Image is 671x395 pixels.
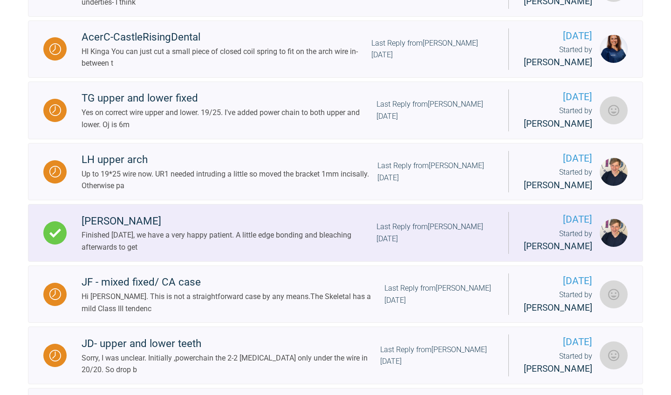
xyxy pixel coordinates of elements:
[524,363,592,374] span: [PERSON_NAME]
[371,37,493,61] div: Last Reply from [PERSON_NAME] [DATE]
[600,35,628,63] img: Kinga Maciejewska
[524,151,592,166] span: [DATE]
[377,160,493,184] div: Last Reply from [PERSON_NAME] [DATE]
[82,274,384,291] div: JF - mixed fixed/ CA case
[524,289,592,315] div: Started by
[49,104,61,116] img: Waiting
[82,291,384,314] div: Hi [PERSON_NAME]. This is not a straightforward case by any means.The Skeletal has a mild Class I...
[524,89,592,105] span: [DATE]
[49,227,61,239] img: Complete
[524,166,592,192] div: Started by
[82,29,371,46] div: AcerC-CastleRisingDental
[28,204,643,262] a: Complete[PERSON_NAME]Finished [DATE], we have a very happy patient. A little edge bonding and ble...
[28,82,643,139] a: WaitingTG upper and lower fixedYes on correct wire upper and lower. 19/25. I've added power chain...
[377,98,493,122] div: Last Reply from [PERSON_NAME] [DATE]
[82,90,377,107] div: TG upper and lower fixed
[82,352,380,376] div: Sorry, I was unclear. Initially ,powerchain the 2-2 [MEDICAL_DATA] only under the wire in 20/20. ...
[49,43,61,55] img: Waiting
[49,350,61,361] img: Waiting
[524,57,592,68] span: [PERSON_NAME]
[600,96,628,124] img: Lianne Steadman
[28,266,643,323] a: WaitingJF - mixed fixed/ CA caseHi [PERSON_NAME]. This is not a straightforward case by any means...
[82,229,377,253] div: Finished [DATE], we have a very happy patient. A little edge bonding and bleaching afterwards to get
[600,158,628,186] img: Jack Gardner
[600,219,628,247] img: Jack Gardner
[524,28,592,44] span: [DATE]
[524,44,592,70] div: Started by
[380,344,493,368] div: Last Reply from [PERSON_NAME] [DATE]
[600,341,628,369] img: Jeffrey Bowman
[377,221,493,245] div: Last Reply from [PERSON_NAME] [DATE]
[82,168,377,192] div: Up to 19*25 wire now. UR1 needed intruding a little so moved the bracket 1mm incisally. Otherwise pa
[49,288,61,300] img: Waiting
[82,335,380,352] div: JD- upper and lower teeth
[524,212,592,227] span: [DATE]
[524,302,592,313] span: [PERSON_NAME]
[28,327,643,384] a: WaitingJD- upper and lower teethSorry, I was unclear. Initially ,powerchain the 2-2 [MEDICAL_DATA...
[384,282,493,306] div: Last Reply from [PERSON_NAME] [DATE]
[82,151,377,168] div: LH upper arch
[82,107,377,130] div: Yes on correct wire upper and lower. 19/25. I've added power chain to both upper and lower. Oj is 6m
[524,273,592,289] span: [DATE]
[524,118,592,129] span: [PERSON_NAME]
[524,350,592,376] div: Started by
[82,213,377,230] div: [PERSON_NAME]
[524,180,592,191] span: [PERSON_NAME]
[524,334,592,350] span: [DATE]
[524,241,592,252] span: [PERSON_NAME]
[524,105,592,131] div: Started by
[600,280,628,308] img: Billy Campbell
[28,143,643,201] a: WaitingLH upper archUp to 19*25 wire now. UR1 needed intruding a little so moved the bracket 1mm ...
[49,166,61,177] img: Waiting
[28,20,643,78] a: WaitingAcerC-CastleRisingDentalHI Kinga You can just cut a small piece of closed coil spring to f...
[524,228,592,254] div: Started by
[82,46,371,69] div: HI Kinga You can just cut a small piece of closed coil spring to fit on the arch wire in-between t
